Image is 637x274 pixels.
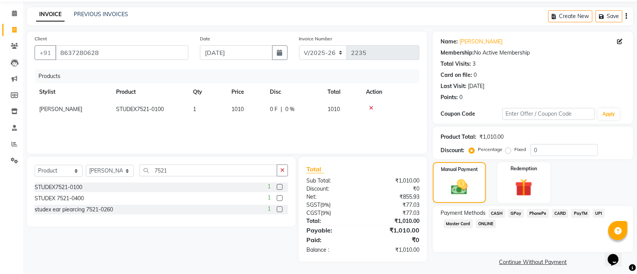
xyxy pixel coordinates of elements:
[306,165,324,173] span: Total
[268,205,271,213] span: 1
[301,177,363,185] div: Sub Total:
[301,217,363,225] div: Total:
[441,209,486,217] span: Payment Methods
[363,209,425,217] div: ₹77.03
[268,183,271,191] span: 1
[511,165,537,172] label: Redemption
[363,226,425,235] div: ₹1,010.00
[441,71,472,79] div: Card on file:
[35,35,47,42] label: Client
[510,177,538,198] img: _gift.svg
[39,106,82,113] span: [PERSON_NAME]
[231,106,244,113] span: 1010
[188,83,227,101] th: Qty
[508,209,524,218] span: GPay
[595,10,622,22] button: Save
[35,206,113,214] div: studex ear piearcing 7521-0260
[598,108,620,120] button: Apply
[459,93,462,101] div: 0
[281,105,282,113] span: |
[478,146,502,153] label: Percentage
[35,194,84,203] div: STUDEX 7521-0400
[479,133,504,141] div: ₹1,010.00
[472,60,476,68] div: 3
[441,49,625,57] div: No Active Membership
[459,38,502,46] a: [PERSON_NAME]
[306,201,320,208] span: SGST
[35,183,82,191] div: STUDEX7521-0100
[36,8,65,22] a: INVOICE
[489,209,505,218] span: CASH
[441,110,502,118] div: Coupon Code
[363,246,425,254] div: ₹1,010.00
[270,105,278,113] span: 0 F
[301,235,363,244] div: Paid:
[441,166,478,173] label: Manual Payment
[301,226,363,235] div: Payable:
[200,35,210,42] label: Date
[446,178,473,197] img: _cash.svg
[441,60,471,68] div: Total Visits:
[441,82,466,90] div: Last Visit:
[593,209,605,218] span: UPI
[301,209,363,217] div: ( )
[363,177,425,185] div: ₹1,010.00
[301,246,363,254] div: Balance :
[323,83,361,101] th: Total
[441,93,458,101] div: Points:
[474,71,477,79] div: 0
[301,201,363,209] div: ( )
[361,83,419,101] th: Action
[301,193,363,201] div: Net:
[441,49,474,57] div: Membership:
[306,209,321,216] span: CGST
[35,83,111,101] th: Stylist
[116,106,164,113] span: STUDEX7521-0100
[55,45,188,60] input: Search by Name/Mobile/Email/Code
[285,105,294,113] span: 0 %
[502,108,595,120] input: Enter Offer / Coupon Code
[193,106,196,113] span: 1
[441,38,458,46] div: Name:
[111,83,188,101] th: Product
[227,83,265,101] th: Price
[363,193,425,201] div: ₹855.93
[140,164,277,176] input: Search or Scan
[514,146,526,153] label: Fixed
[552,209,569,218] span: CARD
[322,210,329,216] span: 9%
[328,106,340,113] span: 1010
[363,201,425,209] div: ₹77.03
[527,209,549,218] span: PhonePe
[74,11,128,18] a: PREVIOUS INVOICES
[444,219,473,228] span: Master Card
[322,202,329,208] span: 9%
[441,133,476,141] div: Product Total:
[441,146,464,154] div: Discount:
[363,235,425,244] div: ₹0
[605,243,629,266] iframe: chat widget
[434,258,632,266] a: Continue Without Payment
[468,82,484,90] div: [DATE]
[299,35,333,42] label: Invoice Number
[265,83,323,101] th: Disc
[268,194,271,202] span: 1
[363,217,425,225] div: ₹1,010.00
[301,185,363,193] div: Discount:
[476,219,496,228] span: ONLINE
[35,45,56,60] button: +91
[363,185,425,193] div: ₹0
[571,209,590,218] span: PayTM
[548,10,592,22] button: Create New
[35,69,425,83] div: Products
